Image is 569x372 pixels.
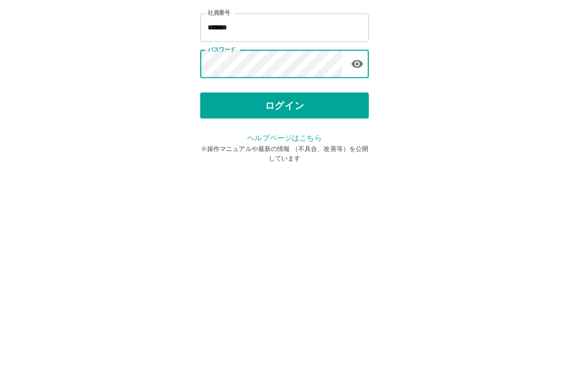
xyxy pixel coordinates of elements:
label: 社員番号 [208,98,230,106]
label: パスワード [208,135,236,143]
button: ログイン [200,182,369,208]
p: ※操作マニュアルや最新の情報 （不具合、改善等）を公開しています [200,234,369,253]
a: ヘルプページはこちら [247,223,321,232]
h2: ログイン [250,66,319,86]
